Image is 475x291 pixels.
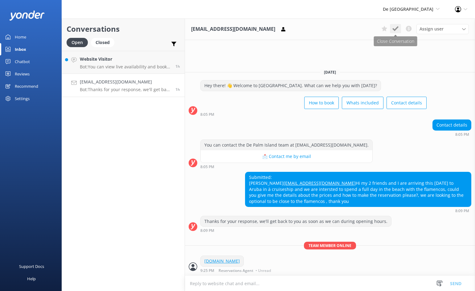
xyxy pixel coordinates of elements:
[15,92,30,105] div: Settings
[80,56,171,63] h4: Website Visitor
[201,216,391,227] div: Thanks for your response, we'll get back to you as soon as we can during opening hours.
[15,31,26,43] div: Home
[191,25,275,33] h3: [EMAIL_ADDRESS][DOMAIN_NAME]
[200,113,214,116] strong: 8:05 PM
[91,38,114,47] div: Closed
[455,209,469,213] strong: 8:09 PM
[19,260,44,273] div: Support Docs
[15,55,30,68] div: Chatbot
[200,165,214,169] strong: 8:05 PM
[256,269,271,273] span: • Unread
[62,74,185,97] a: [EMAIL_ADDRESS][DOMAIN_NAME]Bot:Thanks for your response, we'll get back to you as soon as we can...
[245,208,471,213] div: Oct 11 2025 08:09pm (UTC -04:00) America/Caracas
[284,180,356,186] a: [EMAIL_ADDRESS][DOMAIN_NAME]
[304,97,339,109] button: How to book
[201,80,381,91] div: Hey there! 👋 Welcome to [GEOGRAPHIC_DATA]. What can we help you with [DATE]?
[200,268,272,273] div: Oct 11 2025 09:25pm (UTC -04:00) America/Caracas
[91,39,117,46] a: Closed
[80,79,171,85] h4: [EMAIL_ADDRESS][DOMAIN_NAME]
[455,133,469,136] strong: 8:05 PM
[387,97,427,109] button: Contact details
[15,68,30,80] div: Reviews
[80,87,171,92] p: Bot: Thanks for your response, we'll get back to you as soon as we can during opening hours.
[304,242,356,249] span: Team member online
[200,228,391,232] div: Oct 11 2025 08:09pm (UTC -04:00) America/Caracas
[320,70,340,75] span: [DATE]
[15,80,38,92] div: Recommend
[200,269,214,273] strong: 9:25 PM
[27,273,36,285] div: Help
[432,132,471,136] div: Oct 11 2025 08:05pm (UTC -04:00) America/Caracas
[200,164,373,169] div: Oct 11 2025 08:05pm (UTC -04:00) America/Caracas
[62,51,185,74] a: Website VisitorBot:You can view live availability and book your De Palm Island tickets and signat...
[67,38,88,47] div: Open
[245,172,471,207] div: Submitted: [PERSON_NAME] Hi my 2 friends and I are arriving this [DATE] to Aruba in à cruiseship ...
[67,23,180,35] h2: Conversations
[200,112,427,116] div: Oct 11 2025 08:05pm (UTC -04:00) America/Caracas
[15,43,26,55] div: Inbox
[67,39,91,46] a: Open
[80,64,171,70] p: Bot: You can view live availability and book your De Palm Island tickets and signature experience...
[342,97,383,109] button: Whats included
[420,26,444,32] span: Assign user
[204,258,240,264] a: [DOMAIN_NAME]
[9,10,45,21] img: yonder-white-logo.png
[219,269,253,273] span: Reservations Agent
[201,140,372,150] div: You can contact the De Palm Island team at [EMAIL_ADDRESS][DOMAIN_NAME].
[200,229,214,232] strong: 8:09 PM
[201,150,372,163] button: 📩 Contact me by email
[175,87,180,92] span: Oct 11 2025 08:09pm (UTC -04:00) America/Caracas
[433,120,471,130] div: Contact details
[383,6,433,12] span: De [GEOGRAPHIC_DATA]
[416,24,469,34] div: Assign User
[175,64,180,69] span: Oct 11 2025 08:14pm (UTC -04:00) America/Caracas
